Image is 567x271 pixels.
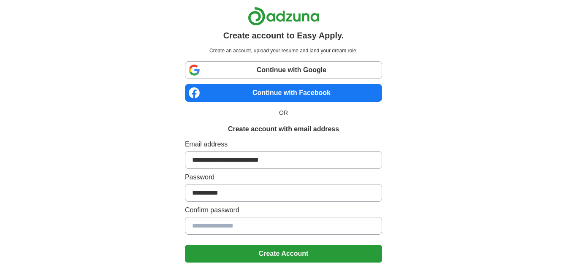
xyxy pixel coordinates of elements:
h1: Create account to Easy Apply. [223,29,344,42]
h1: Create account with email address [228,124,339,134]
a: Continue with Google [185,61,382,79]
button: Create Account [185,245,382,263]
span: OR [274,108,293,117]
label: Password [185,172,382,182]
label: Email address [185,139,382,149]
p: Create an account, upload your resume and land your dream role. [187,47,380,54]
a: Continue with Facebook [185,84,382,102]
label: Confirm password [185,205,382,215]
img: Adzuna logo [248,7,320,26]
